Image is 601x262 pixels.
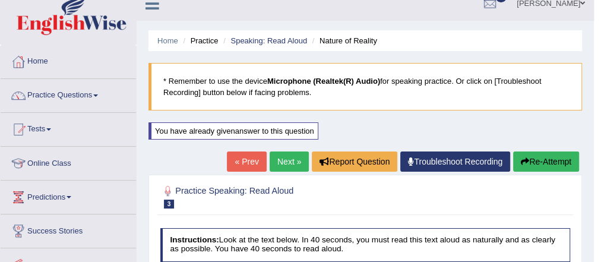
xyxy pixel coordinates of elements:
[148,63,582,111] blockquote: * Remember to use the device for speaking practice. Or click on [Troubleshoot Recording] button b...
[1,113,136,143] a: Tests
[1,147,136,176] a: Online Class
[1,181,136,210] a: Predictions
[170,235,219,244] b: Instructions:
[1,45,136,75] a: Home
[312,151,397,172] button: Report Question
[400,151,510,172] a: Troubleshoot Recording
[309,35,377,46] li: Nature of Reality
[160,184,415,209] h2: Practice Speaking: Read Aloud
[230,36,307,45] a: Speaking: Read Aloud
[180,35,218,46] li: Practice
[164,200,175,209] span: 3
[1,214,136,244] a: Success Stories
[513,151,579,172] button: Re-Attempt
[267,77,380,86] b: Microphone (Realtek(R) Audio)
[227,151,266,172] a: « Prev
[148,122,318,140] div: You have already given answer to this question
[157,36,178,45] a: Home
[1,79,136,109] a: Practice Questions
[160,228,571,262] h4: Look at the text below. In 40 seconds, you must read this text aloud as naturally and as clearly ...
[270,151,309,172] a: Next »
